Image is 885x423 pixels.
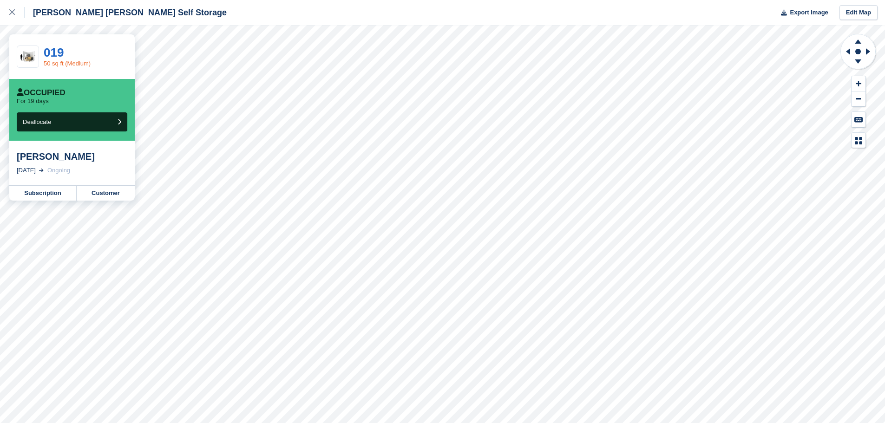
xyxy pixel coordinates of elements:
div: [PERSON_NAME] [17,151,127,162]
button: Export Image [775,5,828,20]
div: Occupied [17,88,66,98]
span: Deallocate [23,118,51,125]
a: 50 sq ft (Medium) [44,60,91,67]
span: Export Image [790,8,828,17]
button: Deallocate [17,112,127,131]
a: Customer [77,186,135,201]
a: Subscription [9,186,77,201]
div: [PERSON_NAME] [PERSON_NAME] Self Storage [25,7,227,18]
button: Map Legend [852,133,865,148]
div: [DATE] [17,166,36,175]
button: Keyboard Shortcuts [852,112,865,127]
img: arrow-right-light-icn-cde0832a797a2874e46488d9cf13f60e5c3a73dbe684e267c42b8395dfbc2abf.svg [39,169,44,172]
button: Zoom In [852,76,865,91]
a: Edit Map [839,5,878,20]
img: 50-sqft-unit.jpg [17,49,39,65]
div: Ongoing [47,166,70,175]
a: 019 [44,46,64,59]
p: For 19 days [17,98,49,105]
button: Zoom Out [852,91,865,107]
